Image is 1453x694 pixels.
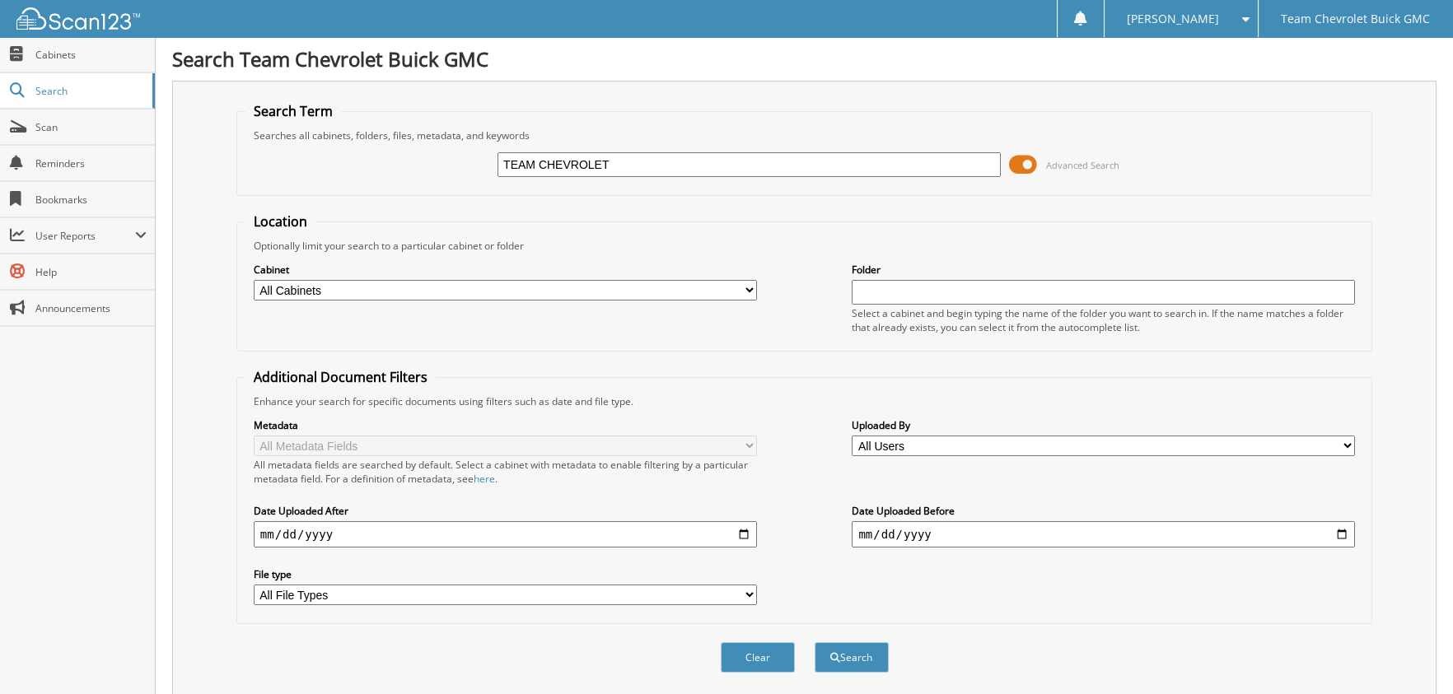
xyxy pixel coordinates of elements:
[35,84,144,98] span: Search
[35,156,147,170] span: Reminders
[254,263,757,277] label: Cabinet
[852,521,1355,547] input: end
[16,7,140,30] img: scan123-logo-white.svg
[245,102,341,120] legend: Search Term
[1127,14,1219,24] span: [PERSON_NAME]
[1046,159,1119,171] span: Advanced Search
[172,45,1437,72] h1: Search Team Chevrolet Buick GMC
[35,265,147,279] span: Help
[254,418,757,432] label: Metadata
[35,48,147,62] span: Cabinets
[245,368,436,386] legend: Additional Document Filters
[852,504,1355,518] label: Date Uploaded Before
[35,120,147,134] span: Scan
[852,418,1355,432] label: Uploaded By
[35,193,147,207] span: Bookmarks
[254,504,757,518] label: Date Uploaded After
[254,567,757,581] label: File type
[852,263,1355,277] label: Folder
[35,229,135,243] span: User Reports
[245,212,315,231] legend: Location
[245,239,1364,253] div: Optionally limit your search to a particular cabinet or folder
[474,472,495,486] a: here
[721,642,795,673] button: Clear
[254,521,757,547] input: start
[35,301,147,315] span: Announcements
[1371,615,1453,694] iframe: Chat Widget
[245,394,1364,408] div: Enhance your search for specific documents using filters such as date and file type.
[245,128,1364,142] div: Searches all cabinets, folders, files, metadata, and keywords
[254,458,757,486] div: All metadata fields are searched by default. Select a cabinet with metadata to enable filtering b...
[852,306,1355,334] div: Select a cabinet and begin typing the name of the folder you want to search in. If the name match...
[815,642,889,673] button: Search
[1281,14,1430,24] span: Team Chevrolet Buick GMC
